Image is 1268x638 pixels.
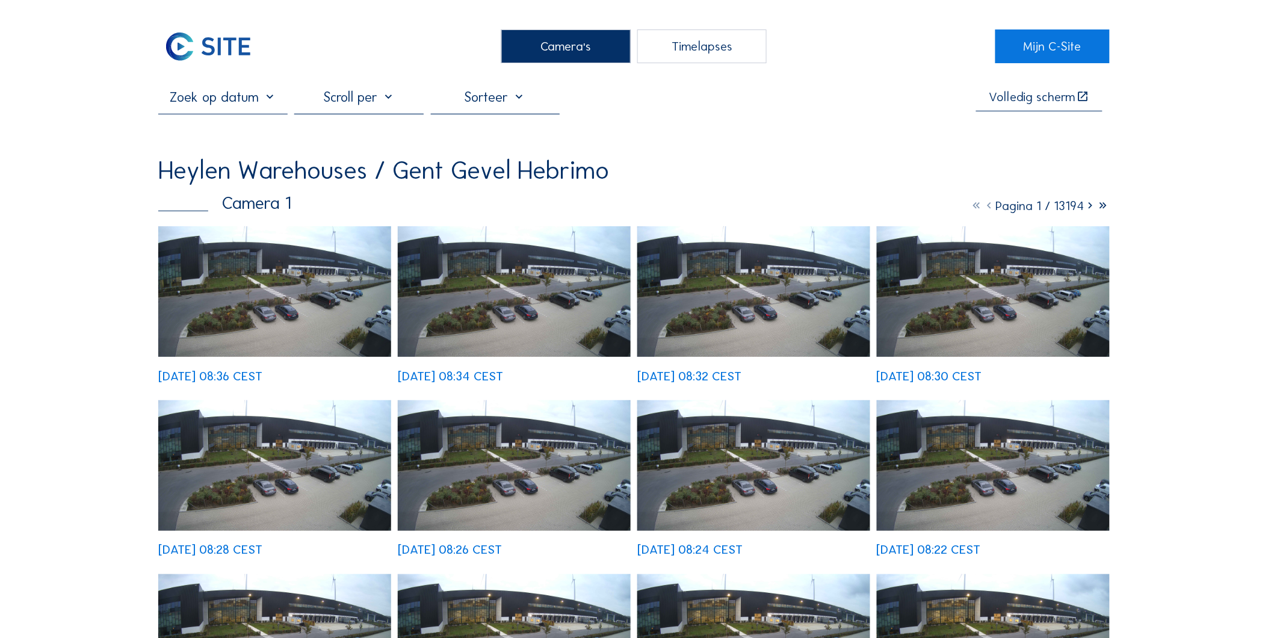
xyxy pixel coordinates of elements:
[158,226,391,358] img: image_53720595
[158,544,262,556] div: [DATE] 08:28 CEST
[877,370,982,383] div: [DATE] 08:30 CEST
[158,158,609,183] div: Heylen Warehouses / Gent Gevel Hebrimo
[158,195,291,212] div: Camera 1
[877,544,981,556] div: [DATE] 08:22 CEST
[158,400,391,531] img: image_53720317
[637,544,743,556] div: [DATE] 08:24 CEST
[158,88,288,105] input: Zoek op datum 󰅀
[158,29,258,63] img: C-SITE Logo
[398,226,631,358] img: image_53720468
[877,226,1110,358] img: image_53720337
[637,226,870,358] img: image_53720457
[877,400,1110,531] img: image_53720166
[989,91,1075,104] div: Volledig scherm
[637,400,870,531] img: image_53720183
[996,198,1084,213] span: Pagina 1 / 13194
[158,29,273,63] a: C-SITE Logo
[637,29,767,63] div: Timelapses
[501,29,631,63] div: Camera's
[398,400,631,531] img: image_53720279
[637,370,741,383] div: [DATE] 08:32 CEST
[398,370,503,383] div: [DATE] 08:34 CEST
[158,370,262,383] div: [DATE] 08:36 CEST
[398,544,502,556] div: [DATE] 08:26 CEST
[995,29,1110,63] a: Mijn C-Site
